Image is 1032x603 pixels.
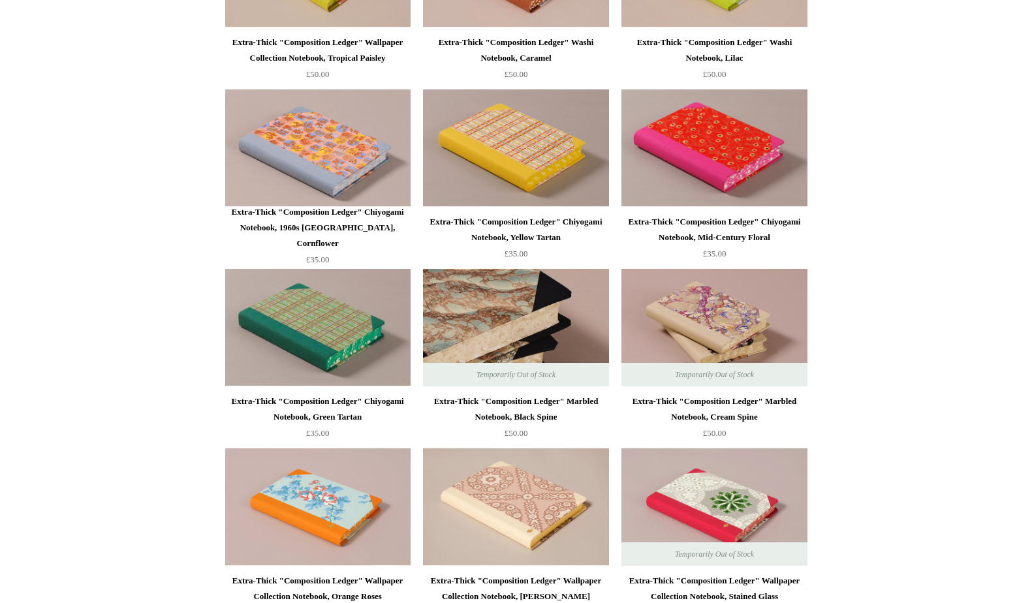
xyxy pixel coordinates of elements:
span: £50.00 [703,69,727,79]
span: £50.00 [703,428,727,438]
div: Extra-Thick "Composition Ledger" Chiyogami Notebook, Green Tartan [228,394,407,425]
a: Extra-Thick "Composition Ledger" Wallpaper Collection Notebook, Tropical Paisley £50.00 [225,35,411,88]
img: Extra-Thick "Composition Ledger" Wallpaper Collection Notebook, Stained Glass [621,448,807,566]
a: Extra-Thick "Composition Ledger" Marbled Notebook, Black Spine Extra-Thick "Composition Ledger" M... [423,269,608,386]
img: Extra-Thick "Composition Ledger" Marbled Notebook, Black Spine [423,269,608,386]
span: £35.00 [306,428,330,438]
img: Extra-Thick "Composition Ledger" Chiyogami Notebook, Green Tartan [225,269,411,386]
span: £50.00 [505,428,528,438]
div: Extra-Thick "Composition Ledger" Chiyogami Notebook, 1960s [GEOGRAPHIC_DATA], Cornflower [228,204,407,251]
span: £50.00 [505,69,528,79]
a: Extra-Thick "Composition Ledger" Chiyogami Notebook, 1960s [GEOGRAPHIC_DATA], Cornflower £35.00 [225,204,411,268]
span: £35.00 [306,255,330,264]
img: Extra-Thick "Composition Ledger" Chiyogami Notebook, Yellow Tartan [423,89,608,207]
div: Extra-Thick "Composition Ledger" Washi Notebook, Caramel [426,35,605,66]
span: £50.00 [306,69,330,79]
a: Extra-Thick "Composition Ledger" Wallpaper Collection Notebook, Stained Glass Extra-Thick "Compos... [621,448,807,566]
img: Extra-Thick "Composition Ledger" Chiyogami Notebook, 1960s Japan, Cornflower [225,89,411,207]
div: Extra-Thick "Composition Ledger" Washi Notebook, Lilac [625,35,804,66]
a: Extra-Thick "Composition Ledger" Washi Notebook, Lilac £50.00 [621,35,807,88]
span: £35.00 [505,249,528,258]
div: Extra-Thick "Composition Ledger" Marbled Notebook, Cream Spine [625,394,804,425]
span: Temporarily Out of Stock [662,363,767,386]
a: Extra-Thick "Composition Ledger" Chiyogami Notebook, Green Tartan Extra-Thick "Composition Ledger... [225,269,411,386]
a: Extra-Thick "Composition Ledger" Marbled Notebook, Black Spine £50.00 [423,394,608,447]
img: Extra-Thick "Composition Ledger" Wallpaper Collection Notebook, Orange Roses [225,448,411,566]
a: Extra-Thick "Composition Ledger" Wallpaper Collection Notebook, Laurel Trellis Extra-Thick "Compo... [423,448,608,566]
span: £35.00 [703,249,727,258]
a: Extra-Thick "Composition Ledger" Marbled Notebook, Cream Spine £50.00 [621,394,807,447]
a: Extra-Thick "Composition Ledger" Marbled Notebook, Cream Spine Extra-Thick "Composition Ledger" M... [621,269,807,386]
span: Temporarily Out of Stock [662,542,767,566]
a: Extra-Thick "Composition Ledger" Chiyogami Notebook, Yellow Tartan Extra-Thick "Composition Ledge... [423,89,608,207]
a: Extra-Thick "Composition Ledger" Chiyogami Notebook, Yellow Tartan £35.00 [423,214,608,268]
div: Extra-Thick "Composition Ledger" Wallpaper Collection Notebook, Tropical Paisley [228,35,407,66]
a: Extra-Thick "Composition Ledger" Chiyogami Notebook, Mid-Century Floral Extra-Thick "Composition ... [621,89,807,207]
a: Extra-Thick "Composition Ledger" Washi Notebook, Caramel £50.00 [423,35,608,88]
div: Extra-Thick "Composition Ledger" Chiyogami Notebook, Yellow Tartan [426,214,605,245]
a: Extra-Thick "Composition Ledger" Wallpaper Collection Notebook, Orange Roses Extra-Thick "Composi... [225,448,411,566]
a: Extra-Thick "Composition Ledger" Chiyogami Notebook, 1960s Japan, Cornflower Extra-Thick "Composi... [225,89,411,207]
img: Extra-Thick "Composition Ledger" Chiyogami Notebook, Mid-Century Floral [621,89,807,207]
span: Temporarily Out of Stock [463,363,569,386]
a: Extra-Thick "Composition Ledger" Chiyogami Notebook, Mid-Century Floral £35.00 [621,214,807,268]
a: Extra-Thick "Composition Ledger" Chiyogami Notebook, Green Tartan £35.00 [225,394,411,447]
div: Extra-Thick "Composition Ledger" Marbled Notebook, Black Spine [426,394,605,425]
div: Extra-Thick "Composition Ledger" Chiyogami Notebook, Mid-Century Floral [625,214,804,245]
img: Extra-Thick "Composition Ledger" Marbled Notebook, Cream Spine [621,269,807,386]
img: Extra-Thick "Composition Ledger" Wallpaper Collection Notebook, Laurel Trellis [423,448,608,566]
